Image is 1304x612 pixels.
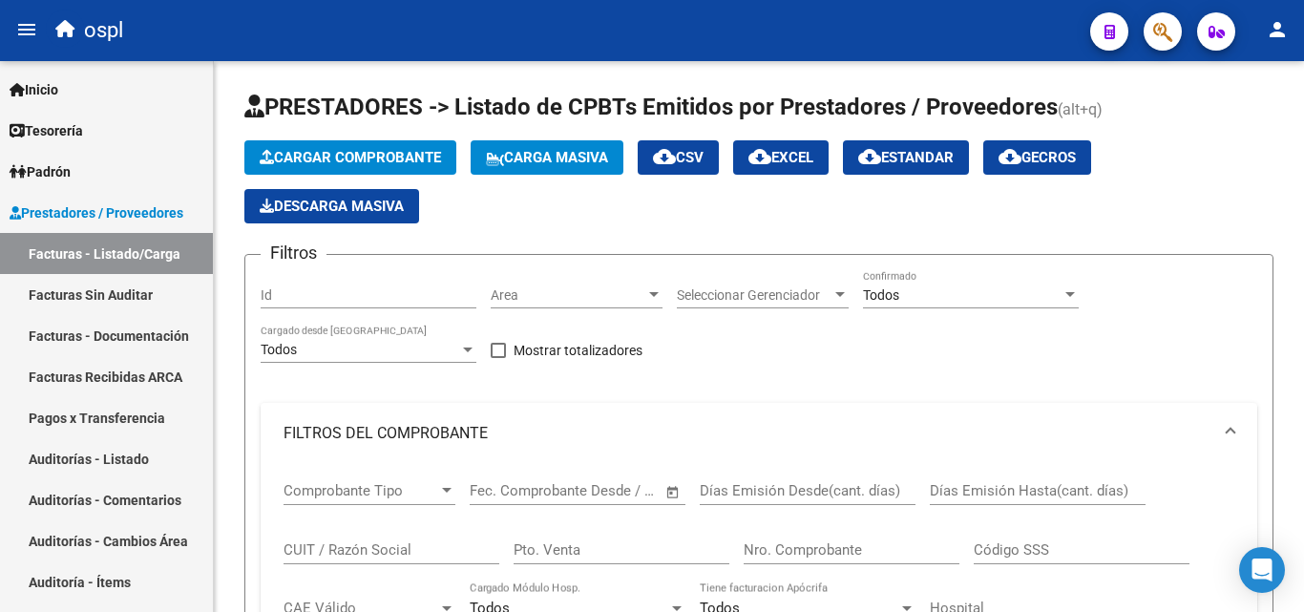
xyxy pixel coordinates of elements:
div: Open Intercom Messenger [1239,547,1285,593]
span: ospl [84,10,123,52]
input: Fecha inicio [470,482,547,499]
button: Descarga Masiva [244,189,419,223]
span: Descarga Masiva [260,198,404,215]
mat-icon: menu [15,18,38,41]
button: Estandar [843,140,969,175]
button: Gecros [983,140,1091,175]
span: EXCEL [748,149,813,166]
mat-icon: cloud_download [858,145,881,168]
button: CSV [638,140,719,175]
span: Inicio [10,79,58,100]
mat-icon: cloud_download [653,145,676,168]
span: Padrón [10,161,71,182]
span: Mostrar totalizadores [514,339,642,362]
mat-icon: cloud_download [748,145,771,168]
span: Tesorería [10,120,83,141]
span: Area [491,287,645,304]
app-download-masive: Descarga masiva de comprobantes (adjuntos) [244,189,419,223]
button: Open calendar [663,481,684,503]
mat-panel-title: FILTROS DEL COMPROBANTE [284,423,1211,444]
span: Prestadores / Proveedores [10,202,183,223]
button: Carga Masiva [471,140,623,175]
span: Gecros [999,149,1076,166]
span: Carga Masiva [486,149,608,166]
h3: Filtros [261,240,326,266]
mat-icon: cloud_download [999,145,1021,168]
span: Cargar Comprobante [260,149,441,166]
span: Seleccionar Gerenciador [677,287,831,304]
span: Todos [261,342,297,357]
mat-expansion-panel-header: FILTROS DEL COMPROBANTE [261,403,1257,464]
button: Cargar Comprobante [244,140,456,175]
span: CSV [653,149,704,166]
span: Todos [863,287,899,303]
button: EXCEL [733,140,829,175]
input: Fecha fin [564,482,657,499]
span: PRESTADORES -> Listado de CPBTs Emitidos por Prestadores / Proveedores [244,94,1058,120]
mat-icon: person [1266,18,1289,41]
span: Estandar [858,149,954,166]
span: Comprobante Tipo [284,482,438,499]
span: (alt+q) [1058,100,1103,118]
